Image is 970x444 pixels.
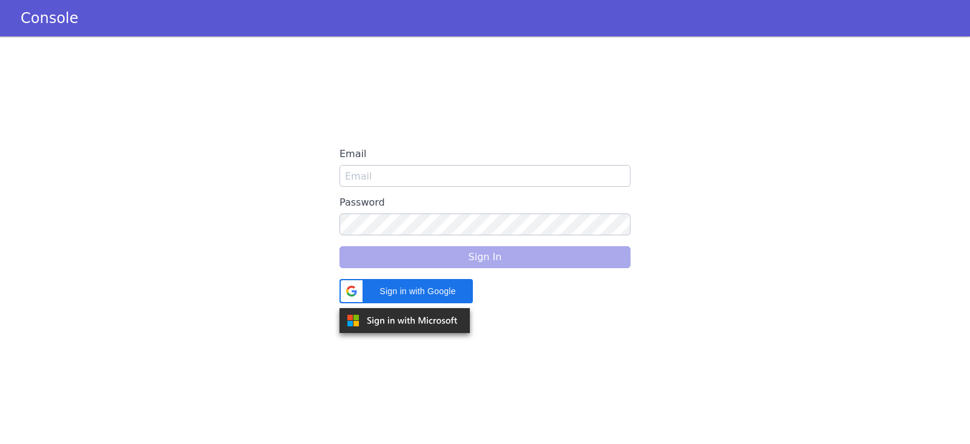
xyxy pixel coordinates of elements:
input: Email [339,165,630,187]
a: Console [6,10,93,27]
span: Sign in with Google [370,285,466,298]
label: Email [339,143,630,165]
div: Sign in with Google [339,279,473,303]
label: Password [339,192,630,214]
img: azure.svg [339,308,470,333]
